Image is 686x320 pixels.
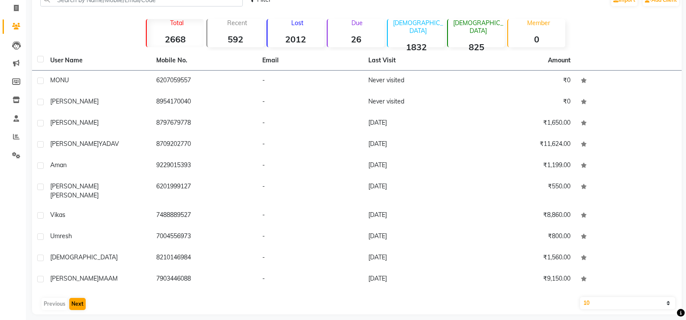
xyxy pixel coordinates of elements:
[50,119,99,126] span: [PERSON_NAME]
[271,19,324,27] p: Lost
[211,19,264,27] p: Recent
[257,51,363,71] th: Email
[257,248,363,269] td: -
[329,19,384,27] p: Due
[50,161,67,169] span: Aman
[147,34,203,45] strong: 2668
[50,191,99,199] span: [PERSON_NAME]
[470,248,576,269] td: ₹1,560.00
[50,232,72,240] span: umresh
[50,275,99,282] span: [PERSON_NAME]
[470,113,576,134] td: ₹1,650.00
[69,298,86,310] button: Next
[99,275,118,282] span: MAAM
[543,51,576,70] th: Amount
[151,226,257,248] td: 7004556973
[470,134,576,155] td: ₹11,624.00
[363,134,469,155] td: [DATE]
[448,42,505,52] strong: 825
[151,71,257,92] td: 6207059557
[257,134,363,155] td: -
[363,71,469,92] td: Never visited
[363,51,469,71] th: Last Visit
[50,140,99,148] span: [PERSON_NAME]
[470,155,576,177] td: ₹1,199.00
[470,92,576,113] td: ₹0
[50,182,99,190] span: [PERSON_NAME]
[257,269,363,290] td: -
[267,34,324,45] strong: 2012
[151,134,257,155] td: 8709202770
[470,226,576,248] td: ₹800.00
[50,97,99,105] span: [PERSON_NAME]
[257,92,363,113] td: -
[363,113,469,134] td: [DATE]
[508,34,565,45] strong: 0
[151,113,257,134] td: 8797679778
[363,269,469,290] td: [DATE]
[50,253,118,261] span: [DEMOGRAPHIC_DATA]
[363,177,469,205] td: [DATE]
[391,19,444,35] p: [DEMOGRAPHIC_DATA]
[257,113,363,134] td: -
[470,205,576,226] td: ₹8,860.00
[50,76,69,84] span: MONU
[451,19,505,35] p: [DEMOGRAPHIC_DATA]
[388,42,444,52] strong: 1832
[151,269,257,290] td: 7903446088
[363,226,469,248] td: [DATE]
[99,140,119,148] span: YADAV
[257,155,363,177] td: -
[470,71,576,92] td: ₹0
[257,177,363,205] td: -
[257,71,363,92] td: -
[151,205,257,226] td: 7488889527
[363,155,469,177] td: [DATE]
[151,177,257,205] td: 6201999127
[363,92,469,113] td: Never visited
[470,269,576,290] td: ₹9,150.00
[151,92,257,113] td: 8954170040
[50,211,65,219] span: vikas
[151,51,257,71] th: Mobile No.
[470,177,576,205] td: ₹550.00
[363,205,469,226] td: [DATE]
[150,19,203,27] p: Total
[257,226,363,248] td: -
[45,51,151,71] th: User Name
[151,155,257,177] td: 9229015393
[151,248,257,269] td: 8210146984
[328,34,384,45] strong: 26
[512,19,565,27] p: Member
[207,34,264,45] strong: 592
[257,205,363,226] td: -
[363,248,469,269] td: [DATE]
